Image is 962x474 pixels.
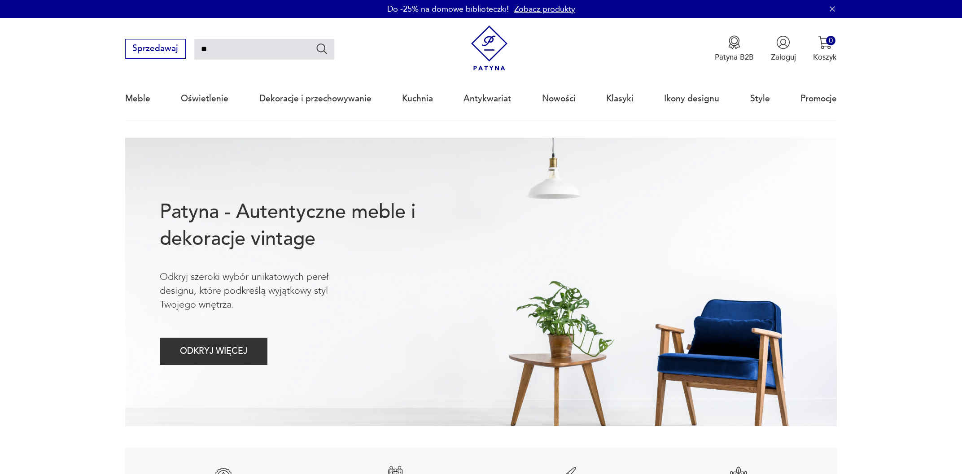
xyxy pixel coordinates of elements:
[715,35,754,62] a: Ikona medaluPatyna B2B
[776,35,790,49] img: Ikonka użytkownika
[664,78,719,119] a: Ikony designu
[160,338,268,365] button: ODKRYJ WIĘCEJ
[826,36,835,45] div: 0
[402,78,433,119] a: Kuchnia
[181,78,228,119] a: Oświetlenie
[727,35,741,49] img: Ikona medalu
[813,52,837,62] p: Koszyk
[715,35,754,62] button: Patyna B2B
[125,78,150,119] a: Meble
[464,78,511,119] a: Antykwariat
[771,52,796,62] p: Zaloguj
[259,78,372,119] a: Dekoracje i przechowywanie
[800,78,837,119] a: Promocje
[750,78,770,119] a: Style
[467,26,512,71] img: Patyna - sklep z meblami i dekoracjami vintage
[514,4,575,15] a: Zobacz produkty
[315,42,328,55] button: Szukaj
[125,39,186,59] button: Sprzedawaj
[160,348,268,356] a: ODKRYJ WIĘCEJ
[160,199,450,252] h1: Patyna - Autentyczne meble i dekoracje vintage
[771,35,796,62] button: Zaloguj
[606,78,634,119] a: Klasyki
[715,52,754,62] p: Patyna B2B
[813,35,837,62] button: 0Koszyk
[542,78,576,119] a: Nowości
[818,35,832,49] img: Ikona koszyka
[387,4,509,15] p: Do -25% na domowe biblioteczki!
[125,46,186,53] a: Sprzedawaj
[160,270,364,312] p: Odkryj szeroki wybór unikatowych pereł designu, które podkreślą wyjątkowy styl Twojego wnętrza.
